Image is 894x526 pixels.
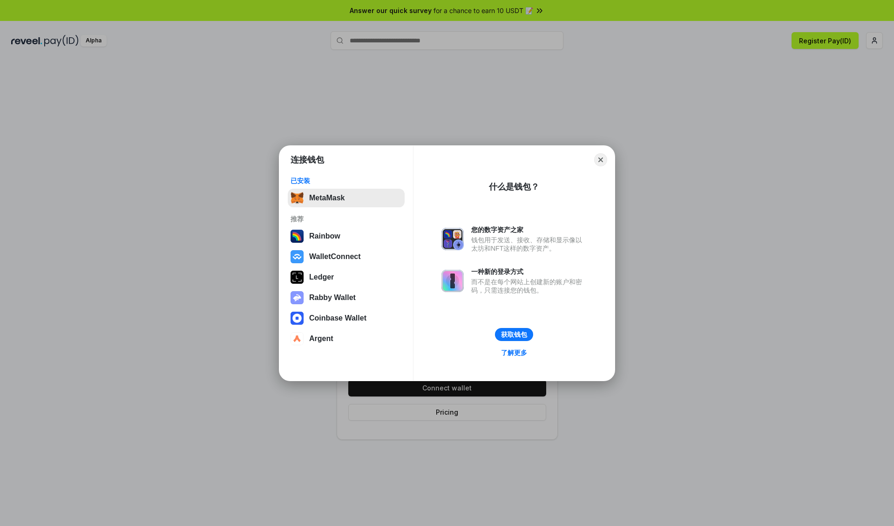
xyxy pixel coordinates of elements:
[291,215,402,223] div: 推荐
[288,329,405,348] button: Argent
[501,330,527,339] div: 获取钱包
[501,348,527,357] div: 了解更多
[441,228,464,250] img: svg+xml,%3Csvg%20xmlns%3D%22http%3A%2F%2Fwww.w3.org%2F2000%2Fsvg%22%20fill%3D%22none%22%20viewBox...
[288,189,405,207] button: MetaMask
[309,314,366,322] div: Coinbase Wallet
[309,232,340,240] div: Rainbow
[288,268,405,287] button: Ledger
[309,335,333,343] div: Argent
[291,230,304,243] img: svg+xml,%3Csvg%20width%3D%22120%22%20height%3D%22120%22%20viewBox%3D%220%200%20120%20120%22%20fil...
[288,227,405,246] button: Rainbow
[471,278,587,294] div: 而不是在每个网站上创建新的账户和密码，只需连接您的钱包。
[291,191,304,205] img: svg+xml,%3Csvg%20fill%3D%22none%22%20height%3D%2233%22%20viewBox%3D%220%200%2035%2033%22%20width%...
[495,328,533,341] button: 获取钱包
[594,153,607,166] button: Close
[471,267,587,276] div: 一种新的登录方式
[309,294,356,302] div: Rabby Wallet
[309,194,345,202] div: MetaMask
[291,271,304,284] img: svg+xml,%3Csvg%20xmlns%3D%22http%3A%2F%2Fwww.w3.org%2F2000%2Fsvg%22%20width%3D%2228%22%20height%3...
[291,291,304,304] img: svg+xml,%3Csvg%20xmlns%3D%22http%3A%2F%2Fwww.w3.org%2F2000%2Fsvg%22%20fill%3D%22none%22%20viewBox...
[441,270,464,292] img: svg+xml,%3Csvg%20xmlns%3D%22http%3A%2F%2Fwww.w3.org%2F2000%2Fsvg%22%20fill%3D%22none%22%20viewBox...
[309,253,361,261] div: WalletConnect
[291,154,324,165] h1: 连接钱包
[291,332,304,345] img: svg+xml,%3Csvg%20width%3D%2228%22%20height%3D%2228%22%20viewBox%3D%220%200%2028%2028%22%20fill%3D...
[291,250,304,263] img: svg+xml,%3Csvg%20width%3D%2228%22%20height%3D%2228%22%20viewBox%3D%220%200%2028%2028%22%20fill%3D...
[309,273,334,281] div: Ledger
[291,312,304,325] img: svg+xml,%3Csvg%20width%3D%2228%22%20height%3D%2228%22%20viewBox%3D%220%200%2028%2028%22%20fill%3D...
[471,225,587,234] div: 您的数字资产之家
[288,288,405,307] button: Rabby Wallet
[495,347,533,359] a: 了解更多
[489,181,539,192] div: 什么是钱包？
[291,177,402,185] div: 已安装
[288,247,405,266] button: WalletConnect
[288,309,405,328] button: Coinbase Wallet
[471,236,587,253] div: 钱包用于发送、接收、存储和显示像以太坊和NFT这样的数字资产。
